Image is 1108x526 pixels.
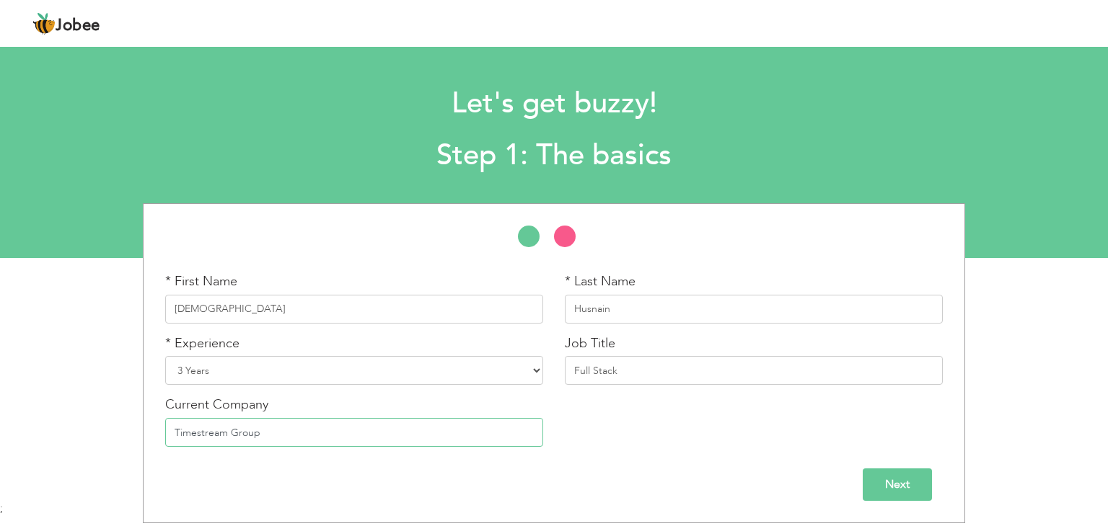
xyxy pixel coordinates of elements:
[165,334,239,353] label: * Experience
[165,396,268,414] label: Current Company
[565,272,636,291] label: * Last Name
[149,85,959,122] h1: Let's get buzzy!
[32,12,56,35] img: jobee.io
[565,334,615,353] label: Job Title
[863,468,932,501] input: Next
[149,137,959,174] h2: Step 1: The basics
[56,18,100,34] span: Jobee
[165,272,237,291] label: * First Name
